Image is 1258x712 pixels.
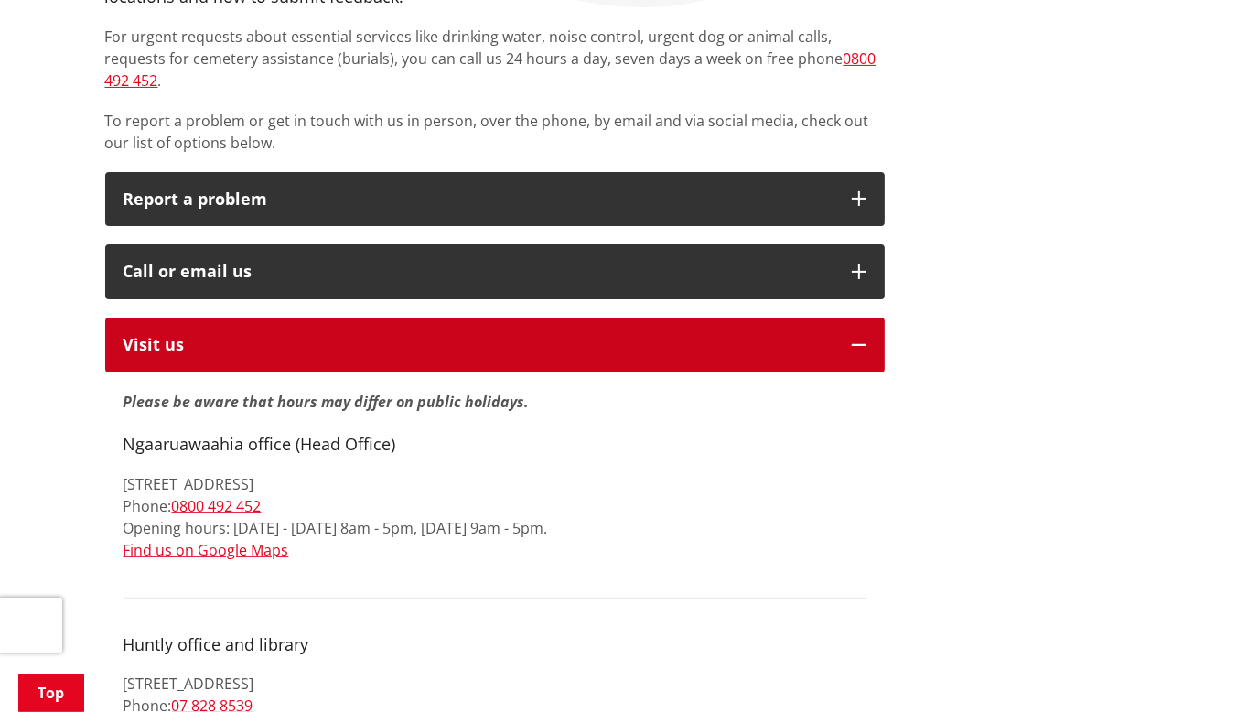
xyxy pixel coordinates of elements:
strong: Please be aware that hours may differ on public holidays. [124,392,530,434]
p: Visit us [124,336,833,354]
a: Top [18,674,84,712]
h4: Huntly office and library [124,635,866,655]
p: For urgent requests about essential services like drinking water, noise control, urgent dog or an... [105,26,885,92]
a: 0800 492 452 [105,49,876,91]
p: Report a problem [124,190,833,209]
a: 0800 492 452 [172,496,262,516]
iframe: Messenger Launcher [1174,635,1240,701]
div: Call or email us [124,263,833,281]
p: To report a problem or get in touch with us in person, over the phone, by email and via social me... [105,110,885,154]
a: Find us on Google Maps [124,540,289,560]
button: Visit us [105,318,885,372]
h4: Ngaaruawaahia office (Head Office) [124,435,866,455]
button: Report a problem [105,172,885,227]
button: Call or email us [105,244,885,299]
p: [STREET_ADDRESS] Phone: Opening hours: [DATE] - [DATE] 8am - 5pm, [DATE] 9am - 5pm. [124,473,866,561]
